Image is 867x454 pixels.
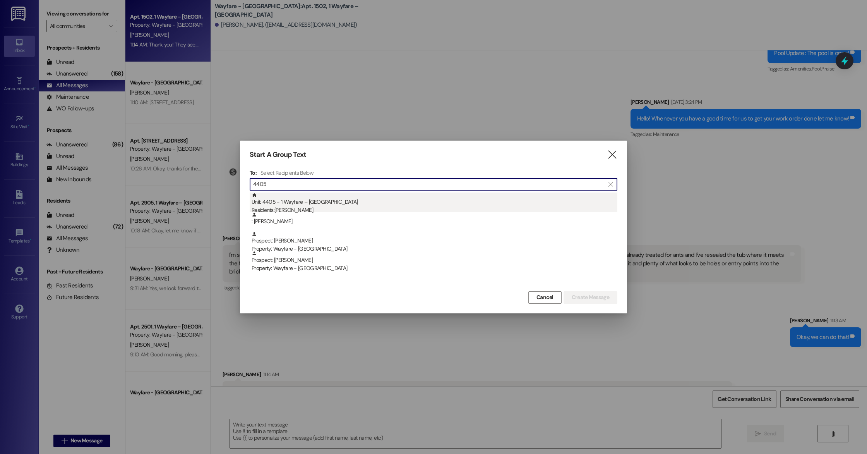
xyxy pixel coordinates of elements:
div: Prospect: [PERSON_NAME] [252,231,617,253]
div: Property: Wayfare - [GEOGRAPHIC_DATA] [252,264,617,272]
i:  [608,181,613,187]
input: Search for any contact or apartment [253,179,605,190]
button: Cancel [528,291,562,304]
h3: Start A Group Text [250,150,306,159]
h3: To: [250,169,257,176]
i:  [607,151,617,159]
div: Prospect: [PERSON_NAME]Property: Wayfare - [GEOGRAPHIC_DATA] [250,251,617,270]
div: : [PERSON_NAME] [252,212,617,225]
h4: Select Recipients Below [260,169,314,176]
span: Create Message [572,293,609,301]
div: Prospect: [PERSON_NAME] [252,251,617,273]
div: Unit: 4405 - 1 Wayfare – [GEOGRAPHIC_DATA] [252,193,617,215]
div: Property: Wayfare - [GEOGRAPHIC_DATA] [252,245,617,253]
div: : [PERSON_NAME] [250,212,617,231]
div: Unit: 4405 - 1 Wayfare – [GEOGRAPHIC_DATA]Residents:[PERSON_NAME] [250,193,617,212]
button: Clear text [605,179,617,190]
button: Create Message [564,291,617,304]
div: Prospect: [PERSON_NAME]Property: Wayfare - [GEOGRAPHIC_DATA] [250,231,617,251]
span: Cancel [536,293,553,301]
div: Residents: [PERSON_NAME] [252,206,617,214]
